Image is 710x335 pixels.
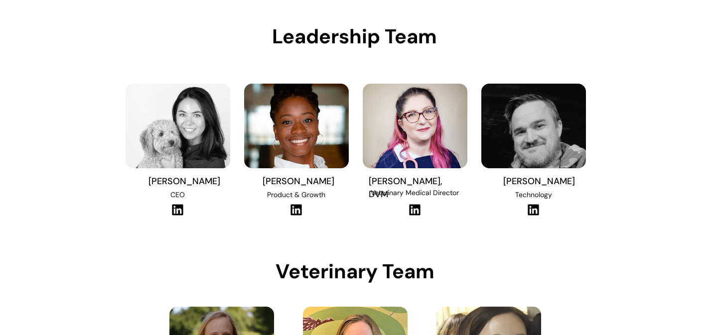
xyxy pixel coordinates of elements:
[369,175,442,200] span: [PERSON_NAME], DVM
[272,23,437,49] span: Leadership Team
[371,188,459,197] span: Veterinary Medical Director
[263,175,334,187] span: [PERSON_NAME]
[148,175,220,187] span: [PERSON_NAME]
[267,190,325,199] span: Product & Growth
[503,175,575,187] span: [PERSON_NAME]
[170,190,185,199] span: CEO
[515,190,552,199] span: Technology
[276,258,434,284] span: Veterinary Team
